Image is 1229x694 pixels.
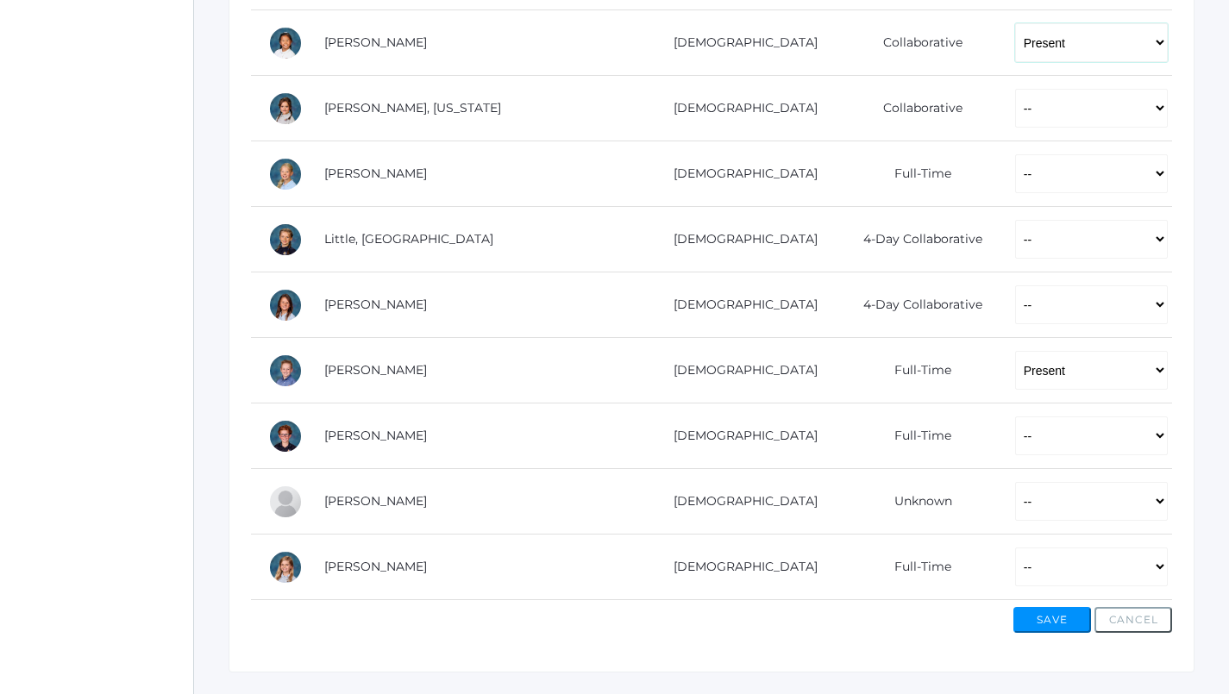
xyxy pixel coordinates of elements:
a: [PERSON_NAME] [324,559,427,574]
td: Full-Time [835,403,997,469]
td: [DEMOGRAPHIC_DATA] [644,469,836,535]
button: Cancel [1094,607,1172,633]
td: [DEMOGRAPHIC_DATA] [644,76,836,141]
div: Eleanor Velasquez [268,485,303,519]
button: Save [1013,607,1091,633]
div: Savannah Little [268,222,303,257]
a: [PERSON_NAME] [324,428,427,443]
td: [DEMOGRAPHIC_DATA] [644,403,836,469]
a: [PERSON_NAME] [324,362,427,378]
a: [PERSON_NAME] [324,493,427,509]
td: Full-Time [835,141,997,207]
div: Chloe Lewis [268,157,303,191]
td: [DEMOGRAPHIC_DATA] [644,207,836,272]
div: Bailey Zacharia [268,550,303,585]
td: 4-Day Collaborative [835,272,997,338]
div: Dylan Sandeman [268,353,303,388]
a: [PERSON_NAME] [324,297,427,312]
td: [DEMOGRAPHIC_DATA] [644,10,836,76]
td: [DEMOGRAPHIC_DATA] [644,338,836,403]
a: [PERSON_NAME] [324,34,427,50]
div: Theodore Trumpower [268,419,303,453]
td: Collaborative [835,10,997,76]
td: Full-Time [835,535,997,600]
a: [PERSON_NAME], [US_STATE] [324,100,501,116]
td: Unknown [835,469,997,535]
td: [DEMOGRAPHIC_DATA] [644,535,836,600]
td: [DEMOGRAPHIC_DATA] [644,272,836,338]
td: Full-Time [835,338,997,403]
a: Little, [GEOGRAPHIC_DATA] [324,231,493,247]
td: Collaborative [835,76,997,141]
td: [DEMOGRAPHIC_DATA] [644,141,836,207]
div: Lila Lau [268,26,303,60]
div: Maggie Oram [268,288,303,322]
div: Georgia Lee [268,91,303,126]
a: [PERSON_NAME] [324,166,427,181]
td: 4-Day Collaborative [835,207,997,272]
